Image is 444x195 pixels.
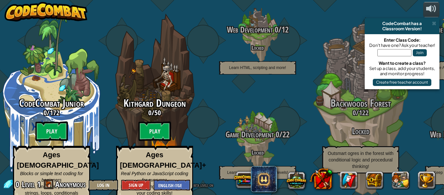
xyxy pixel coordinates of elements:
button: Create free teacher account [373,79,431,86]
span: 0 [16,179,21,189]
span: Learn HTML, scripting and more! [229,65,286,70]
span: Anonymous [55,179,85,189]
span: Backwoods Forest [331,96,391,110]
h3: / [103,109,206,117]
span: 0 [273,24,278,35]
div: Classroom Version! [367,26,437,31]
btn: Play [35,121,68,141]
strong: Ages [DEMOGRAPHIC_DATA]+ [120,151,206,169]
div: CodeCombat has a [367,21,437,26]
span: Blocks or simple text coding for beginners [20,171,83,183]
span: 50 [154,108,161,118]
span: 12 [281,24,289,35]
span: CodeCombat Junior [19,96,84,110]
span: Outsmart ogres in the forest with conditional logic and procedural thinking! [328,151,393,169]
span: 0 [274,129,279,140]
span: 22 [282,129,290,140]
button: Log In [89,180,118,190]
div: Don't have one? Ask your teacher! [368,43,436,48]
span: Game Development [226,129,274,140]
h3: / [309,109,412,117]
strong: Ages [DEMOGRAPHIC_DATA] [17,151,99,169]
button: Join [413,49,427,56]
div: Enter Class Code: [368,37,436,43]
span: 0 [44,108,47,118]
h3: / [206,130,309,139]
span: Real Python or JavaScript coding for everyone [121,171,188,183]
span: 122 [359,108,369,118]
div: Want to create a class? [368,61,436,66]
span: 0 [353,108,356,118]
div: Set up a class, add your students, and monitor progress! [368,66,436,76]
h4: Locked [206,45,309,51]
span: Learn how to build your own levels! [227,170,288,175]
span: beta levels on [193,182,213,188]
button: Adjust volume [423,2,439,17]
span: 0 [148,108,151,118]
span: Kithgard Dungeon [124,96,186,110]
h3: / [206,25,309,34]
button: Sign Up [121,180,150,190]
btn: Play [138,121,171,141]
span: 1 [37,179,41,189]
span: Level [22,179,35,190]
h3: Locked [309,127,412,136]
h4: Locked [206,149,309,156]
span: Web Development [227,24,273,35]
span: 172 [50,108,59,118]
img: CodeCombat - Learn how to code by playing a game [5,2,88,21]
